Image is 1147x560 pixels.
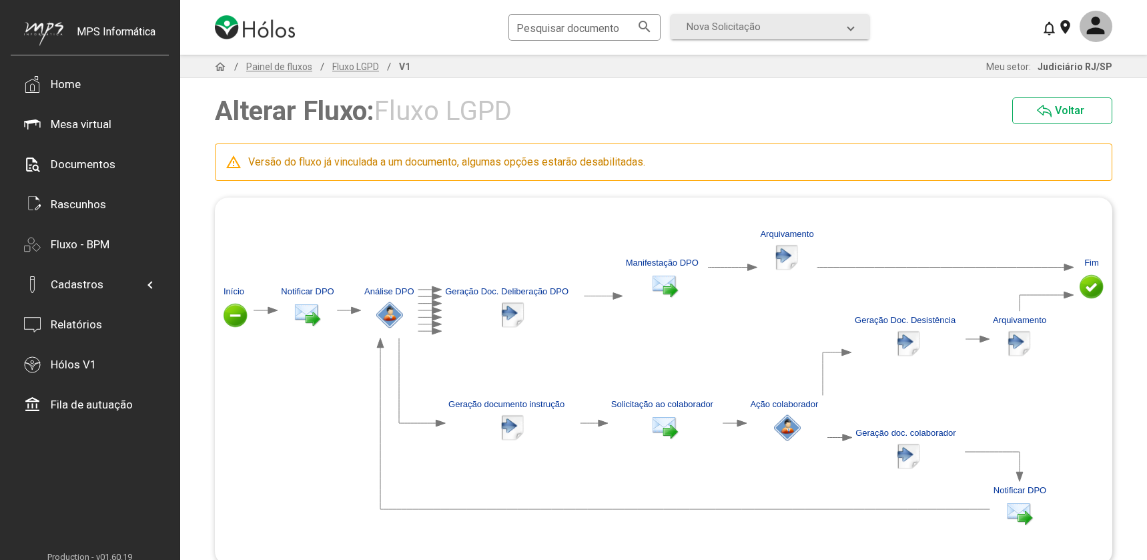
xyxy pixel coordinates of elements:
div: Fluxo - BPM [51,238,109,251]
a: DPO pede instrução [399,338,445,427]
a: Arquivamento [990,312,1050,367]
a: Notificar DPO [990,482,1050,537]
text: Manifestação DPO [626,258,699,268]
div: Cadastros [51,278,103,291]
text: Geração Doc. Deliberação DPO [445,286,568,296]
span: V1 [399,61,410,72]
a: Manifestação DPO [623,254,708,310]
a: Atende pedido DPO [827,435,852,441]
div: Documentos [51,158,115,171]
mat-icon: home [212,59,228,75]
text: Notificar DPO [281,286,334,296]
div: Home [51,77,81,91]
a: Requisição negada: Art. 7. V - execução de contrato do qual é parte o Titular [418,307,441,314]
text: Geração Doc. Desistência [855,315,956,325]
mat-expansion-panel-header: Cadastros [24,264,155,304]
span: Painel de fluxos [238,61,320,72]
a: Ação colaborador [747,396,827,451]
text: Arquivamento [993,315,1046,325]
a: Início [219,283,252,338]
text: Geração doc. colaborador [855,428,956,438]
div: MPS Informática [77,25,155,59]
div: Fila de autuação [51,398,133,411]
div: Hólos V1 [51,358,97,371]
div: Versão do fluxo já vinculada a um documento, algumas opções estarão desabilitadas. [248,154,1102,170]
a: Geração Doc. Deliberação DPO [442,283,584,338]
a: Requisição atendida [418,328,441,334]
a: Fim [1075,254,1108,310]
mat-icon: location_on [1057,19,1073,35]
a: Geração doc. colaborador [852,425,965,480]
div: Relatórios [51,318,102,331]
button: Voltar [1012,97,1112,124]
a: Geração Doc. Desistência [851,312,966,367]
a: Arquivamento [757,226,817,281]
a: Requisição atendida parcialmente [418,321,441,328]
span: / [234,61,238,73]
div: Rascunhos [51,198,106,211]
a: Notificar DPO [278,283,337,338]
a: Análise DPO [361,283,418,338]
img: mps-image-cropped.png [24,21,63,46]
text: Arquivamento [760,229,813,239]
a: Requisição negada: Art. 7. II - cumprimento de obrigação legal ou regulatória pelo controlador [418,314,441,320]
span: Meu setor: [986,61,1031,72]
a: Esclarecimento prestado [418,300,441,307]
a: Geração documento instrução [446,396,581,451]
mat-expansion-panel-header: Nova Solicitação [671,14,869,39]
mat-icon: search [637,18,653,34]
span: / [387,61,391,73]
img: logo-holos.png [215,15,295,39]
text: Início [224,286,244,296]
span: Fluxo LGPD [324,61,387,72]
span: / [320,61,324,73]
text: Fim [1084,258,1099,268]
a: Requisição negada: Art 7. IX - legítimo interesse do Controlador [418,293,441,300]
text: Ação colaborador [750,399,819,409]
span: Nova Solicitação [687,21,761,33]
text: Notificar DPO [994,485,1046,495]
mat-icon: report_problem [226,154,242,170]
a: Desistência do pedido [823,349,851,395]
span: Judiciário RJ/SP [1038,61,1112,72]
span: Fluxo LGPD [374,95,512,127]
text: Análise DPO [364,286,414,296]
span: Voltar [1055,104,1084,117]
div: Mesa virtual [51,117,111,131]
text: Solicitação ao colaborador [611,399,714,409]
text: Geração documento instrução [448,399,564,409]
a: Requisição negada: outros [418,286,441,293]
a: Solicitação ao colaborador [608,396,723,451]
span: Alterar Fluxo: [215,95,512,127]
